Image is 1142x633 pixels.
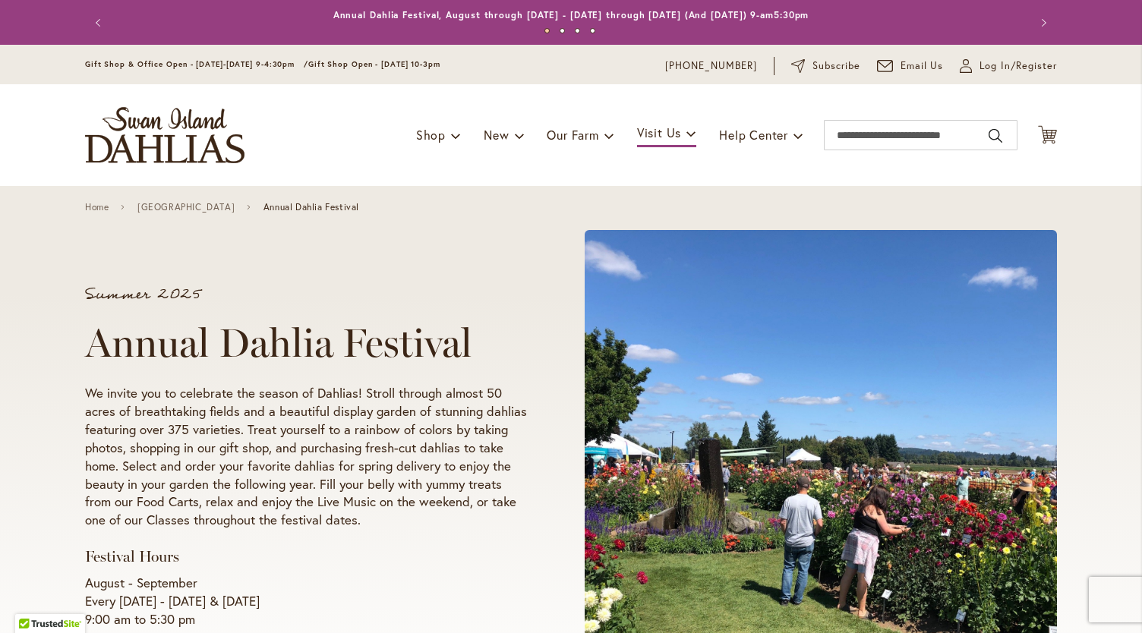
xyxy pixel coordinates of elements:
[85,384,527,530] p: We invite you to celebrate the season of Dahlias! Stroll through almost 50 acres of breathtaking ...
[333,9,809,20] a: Annual Dahlia Festival, August through [DATE] - [DATE] through [DATE] (And [DATE]) 9-am5:30pm
[960,58,1057,74] a: Log In/Register
[637,124,681,140] span: Visit Us
[85,8,115,38] button: Previous
[665,58,757,74] a: [PHONE_NUMBER]
[575,28,580,33] button: 3 of 4
[85,287,527,302] p: Summer 2025
[85,107,244,163] a: store logo
[85,574,527,628] p: August - September Every [DATE] - [DATE] & [DATE] 9:00 am to 5:30 pm
[719,127,788,143] span: Help Center
[85,59,308,69] span: Gift Shop & Office Open - [DATE]-[DATE] 9-4:30pm /
[484,127,509,143] span: New
[791,58,860,74] a: Subscribe
[980,58,1057,74] span: Log In/Register
[544,28,550,33] button: 1 of 4
[1027,8,1057,38] button: Next
[590,28,595,33] button: 4 of 4
[263,202,359,213] span: Annual Dahlia Festival
[416,127,446,143] span: Shop
[308,59,440,69] span: Gift Shop Open - [DATE] 10-3pm
[85,320,527,366] h1: Annual Dahlia Festival
[812,58,860,74] span: Subscribe
[85,202,109,213] a: Home
[137,202,235,213] a: [GEOGRAPHIC_DATA]
[547,127,598,143] span: Our Farm
[877,58,944,74] a: Email Us
[85,547,527,566] h3: Festival Hours
[901,58,944,74] span: Email Us
[560,28,565,33] button: 2 of 4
